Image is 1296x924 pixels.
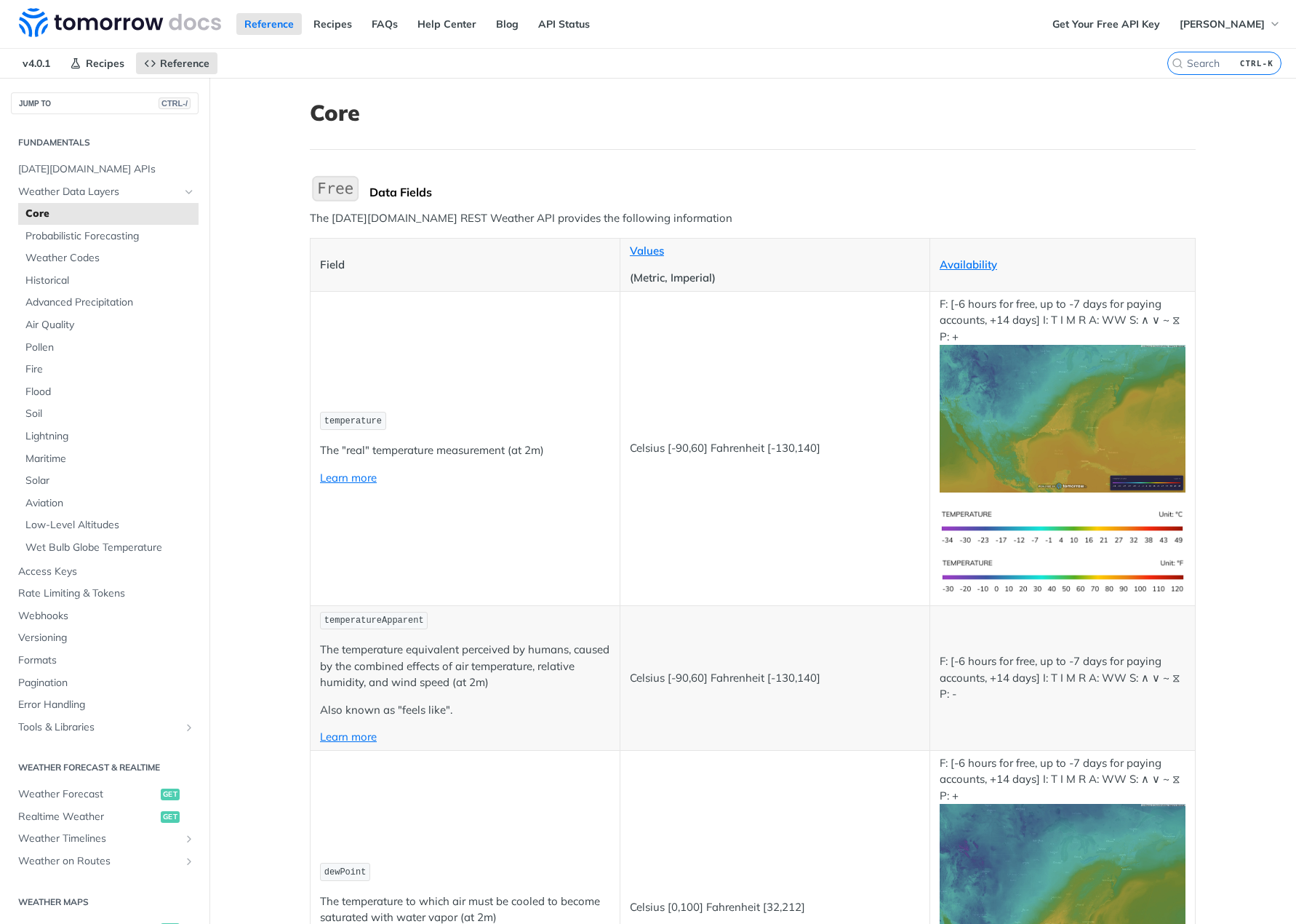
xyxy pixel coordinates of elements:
a: Low-Level Altitudes [18,514,199,536]
a: Tools & LibrariesShow subpages for Tools & Libraries [11,717,199,738]
span: Solar [25,474,195,488]
span: Weather Timelines [18,832,180,846]
a: Formats [11,650,199,672]
span: Maritime [25,452,195,466]
a: Weather Data LayersHide subpages for Weather Data Layers [11,181,199,203]
button: Show subpages for Tools & Libraries [183,722,195,733]
button: Show subpages for Weather Timelines [183,833,195,845]
span: Pagination [18,676,195,690]
span: Versioning [18,631,195,645]
h1: Core [310,100,1196,126]
a: Values [630,244,664,258]
span: Aviation [25,496,195,511]
span: Weather Data Layers [18,185,180,199]
a: Learn more [320,730,377,744]
button: [PERSON_NAME] [1172,13,1289,35]
span: temperature [324,416,382,426]
h2: Fundamentals [11,136,199,149]
span: CTRL-/ [159,97,191,109]
svg: Search [1172,57,1183,69]
a: Realtime Weatherget [11,806,199,828]
a: Availability [940,258,997,271]
button: Hide subpages for Weather Data Layers [183,186,195,198]
p: F: [-6 hours for free, up to -7 days for paying accounts, +14 days] I: T I M R A: WW S: ∧ ∨ ~ ⧖ P: - [940,653,1185,703]
div: Data Fields [369,185,1196,199]
a: FAQs [364,13,406,35]
span: Access Keys [18,565,195,579]
a: Wet Bulb Globe Temperature [18,537,199,559]
p: The temperature equivalent perceived by humans, caused by the combined effects of air temperature... [320,642,610,691]
span: Fire [25,362,195,377]
span: get [161,789,180,800]
p: Celsius [-90,60] Fahrenheit [-130,140] [630,440,920,457]
p: Celsius [-90,60] Fahrenheit [-130,140] [630,670,920,687]
a: Lightning [18,426,199,447]
span: get [161,811,180,823]
a: Help Center [409,13,484,35]
button: JUMP TOCTRL-/ [11,92,199,114]
span: Lightning [25,429,195,444]
span: temperatureApparent [324,616,424,626]
p: Also known as "feels like". [320,702,610,719]
p: The "real" temperature measurement (at 2m) [320,442,610,459]
a: Reference [236,13,302,35]
span: Advanced Precipitation [25,295,195,310]
span: Recipes [86,57,124,70]
span: Error Handling [18,698,195,712]
kbd: CTRL-K [1236,56,1277,71]
a: Air Quality [18,314,199,336]
a: Error Handling [11,694,199,716]
span: [PERSON_NAME] [1180,17,1265,31]
span: Weather Codes [25,251,195,266]
span: [DATE][DOMAIN_NAME] APIs [18,162,195,177]
span: Flood [25,385,195,399]
a: Soil [18,403,199,425]
a: Weather Forecastget [11,784,199,805]
span: Weather Forecast [18,787,157,802]
span: dewPoint [324,867,367,877]
a: Reference [136,52,217,74]
a: Versioning [11,627,199,649]
a: Probabilistic Forecasting [18,226,199,247]
a: Weather Codes [18,247,199,269]
span: Expand image [940,411,1185,425]
a: API Status [530,13,598,35]
a: Core [18,203,199,225]
p: Field [320,257,610,274]
span: Tools & Libraries [18,720,180,735]
a: Weather on RoutesShow subpages for Weather on Routes [11,851,199,872]
a: Blog [488,13,527,35]
span: Core [25,207,195,221]
p: F: [-6 hours for free, up to -7 days for paying accounts, +14 days] I: T I M R A: WW S: ∧ ∨ ~ ⧖ P: + [940,296,1185,493]
a: Rate Limiting & Tokens [11,583,199,605]
a: Flood [18,381,199,403]
a: [DATE][DOMAIN_NAME] APIs [11,159,199,180]
a: Fire [18,359,199,381]
a: Solar [18,470,199,492]
h2: Weather Maps [11,896,199,909]
p: (Metric, Imperial) [630,270,920,287]
a: Advanced Precipitation [18,292,199,314]
p: The [DATE][DOMAIN_NAME] REST Weather API provides the following information [310,210,1196,227]
a: Aviation [18,493,199,514]
a: Pagination [11,672,199,694]
span: Webhooks [18,609,195,624]
a: Historical [18,270,199,292]
span: Weather on Routes [18,854,180,869]
span: Reference [160,57,209,70]
span: v4.0.1 [15,52,58,74]
span: Probabilistic Forecasting [25,229,195,244]
a: Weather TimelinesShow subpages for Weather Timelines [11,828,199,850]
a: Access Keys [11,561,199,583]
span: Wet Bulb Globe Temperature [25,541,195,555]
a: Webhooks [11,605,199,627]
span: Air Quality [25,318,195,332]
h2: Weather Forecast & realtime [11,761,199,774]
span: Formats [18,653,195,668]
span: Soil [25,407,195,421]
button: Show subpages for Weather on Routes [183,856,195,867]
span: Realtime Weather [18,810,157,824]
a: Get Your Free API Key [1044,13,1168,35]
span: Expand image [940,870,1185,884]
span: Low-Level Altitudes [25,518,195,533]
